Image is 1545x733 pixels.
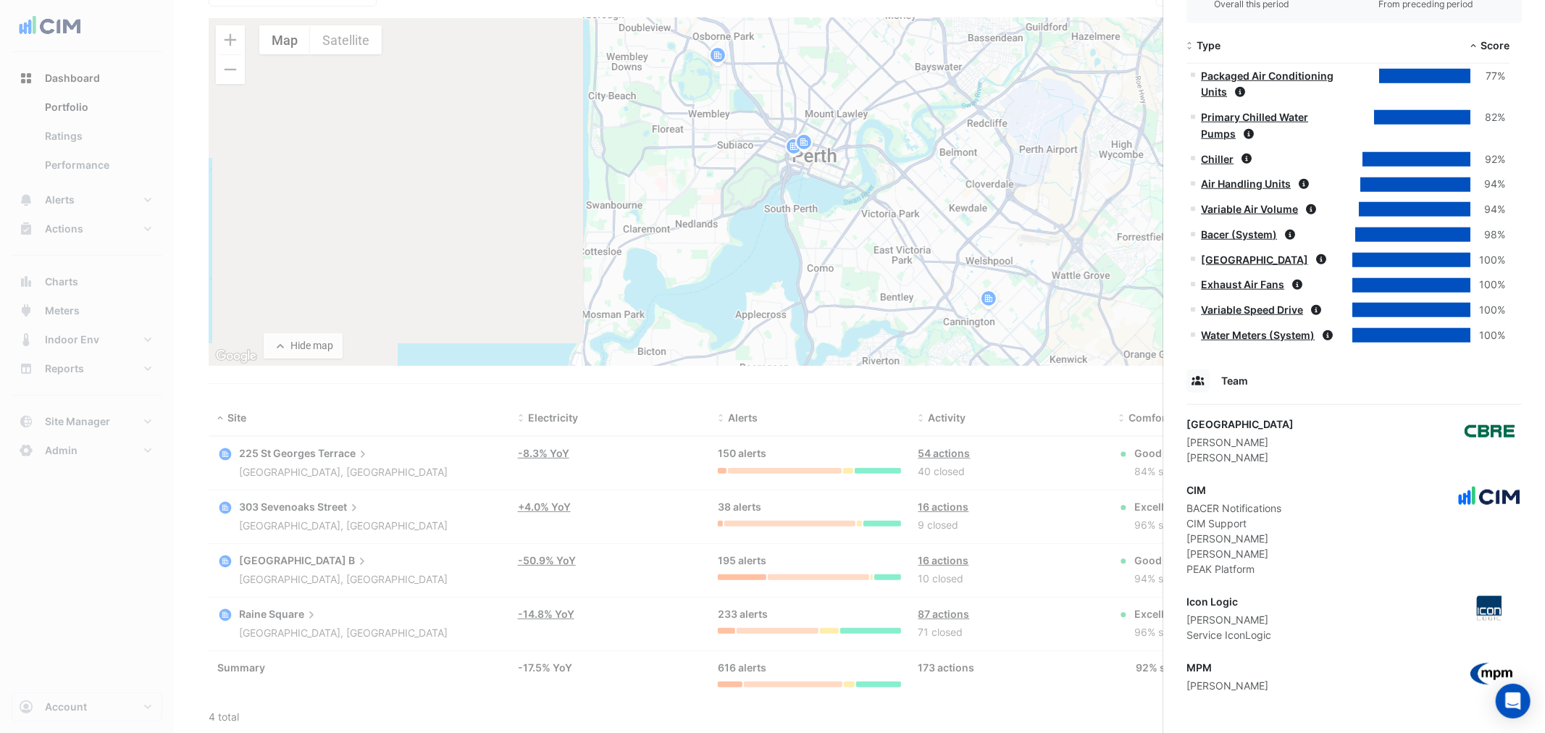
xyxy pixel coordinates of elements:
div: [PERSON_NAME] [1186,546,1281,561]
div: 77% [1470,68,1505,85]
a: Exhaust Air Fans [1201,278,1284,290]
div: Icon Logic [1186,594,1271,609]
div: 100% [1470,252,1505,269]
a: Variable Air Volume [1201,203,1298,215]
div: 100% [1470,302,1505,319]
div: PEAK Platform [1186,561,1281,577]
div: Open Intercom Messenger [1496,684,1531,719]
div: MPM [1186,660,1268,675]
a: Primary Chilled Water Pumps [1201,111,1308,140]
a: Bacer (System) [1201,228,1277,240]
span: Team [1221,374,1248,387]
div: 82% [1470,109,1505,126]
span: Score [1481,39,1510,51]
div: CIM [1186,482,1281,498]
div: 92% [1470,151,1505,168]
div: 94% [1470,201,1505,218]
div: [PERSON_NAME] [1186,450,1294,465]
div: [PERSON_NAME] [1186,435,1294,450]
a: Air Handling Units [1201,177,1291,190]
a: [GEOGRAPHIC_DATA] [1201,254,1308,266]
a: Chiller [1201,153,1234,165]
div: 100% [1470,327,1505,344]
div: [PERSON_NAME] [1186,678,1268,693]
img: CBRE Charter Hall [1457,416,1522,445]
img: CIM [1457,482,1522,511]
div: [PERSON_NAME] [1186,612,1271,627]
a: Packaged Air Conditioning Units [1201,70,1333,99]
div: [PERSON_NAME] [1186,531,1281,546]
span: Type [1197,39,1220,51]
div: 98% [1470,227,1505,243]
div: CIM Support [1186,516,1281,531]
div: BACER Notifications [1186,500,1281,516]
div: [GEOGRAPHIC_DATA] [1186,416,1294,432]
div: Service IconLogic [1186,627,1271,642]
img: MPM [1457,660,1522,689]
img: Icon Logic [1457,594,1522,623]
div: 94% [1470,176,1505,193]
a: Variable Speed Drive [1201,303,1303,316]
div: 100% [1470,277,1505,293]
a: Water Meters (System) [1201,329,1315,341]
